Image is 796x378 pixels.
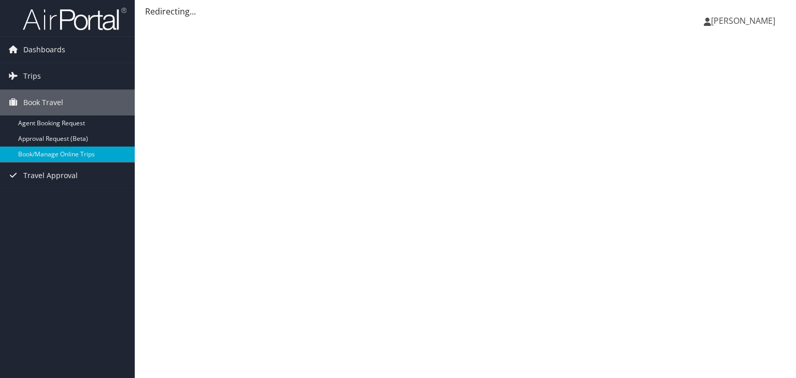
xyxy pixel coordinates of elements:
[23,63,41,89] span: Trips
[23,90,63,115] span: Book Travel
[23,163,78,188] span: Travel Approval
[711,15,775,26] span: [PERSON_NAME]
[704,5,786,36] a: [PERSON_NAME]
[145,5,786,18] div: Redirecting...
[23,37,65,63] span: Dashboards
[23,7,126,31] img: airportal-logo.png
